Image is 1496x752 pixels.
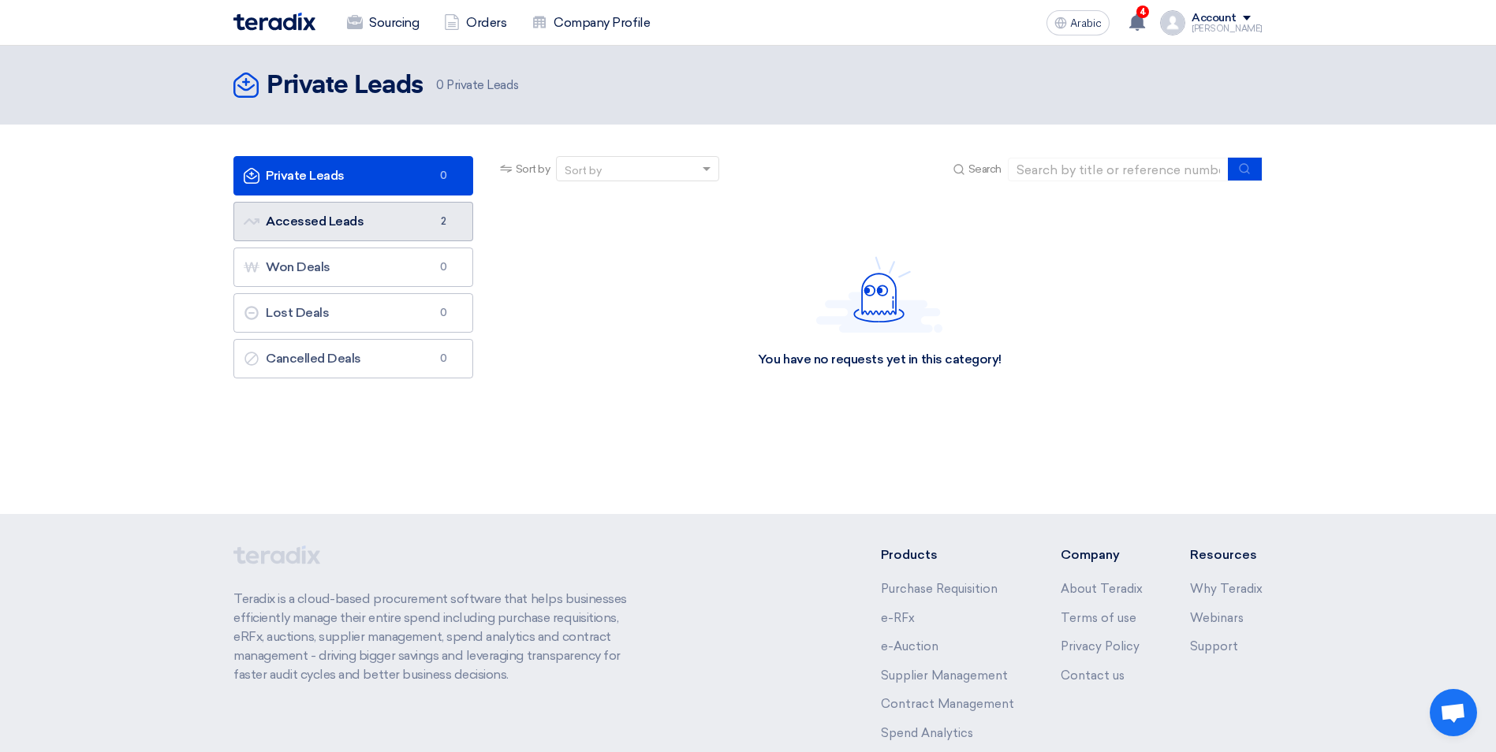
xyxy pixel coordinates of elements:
[565,162,602,179] div: Sort by
[435,214,453,229] span: 2
[758,352,1002,368] div: You have no requests yet in this category!
[881,639,938,653] a: e-Auction
[436,78,444,92] span: 0
[516,161,550,177] span: Sort by
[968,161,1002,177] span: Search
[881,668,1008,683] a: Supplier Management
[881,697,1014,711] a: Contract Management
[1192,24,1263,33] div: [PERSON_NAME]
[233,590,645,684] p: Teradix is a cloud-based procurement software that helps businesses efficiently manage their enti...
[244,168,345,183] font: Private Leads
[233,339,473,378] a: Cancelled Deals0
[1160,10,1185,35] img: profile_test.png
[435,259,453,275] span: 0
[244,214,364,229] font: Accessed Leads
[244,259,330,274] font: Won Deals
[435,305,453,321] span: 0
[881,726,973,740] a: Spend Analytics
[466,13,506,32] font: Orders
[881,545,1014,564] li: Products
[233,13,315,31] img: Teradix logo
[1430,689,1477,736] a: Open chat
[244,351,361,366] font: Cancelled Deals
[1136,6,1149,18] span: 4
[1192,12,1237,25] div: Account
[435,168,453,184] span: 0
[369,13,419,32] font: Sourcing
[431,6,519,40] a: Orders
[1061,668,1125,683] a: Contact us
[816,256,942,333] img: Hello
[1070,18,1102,29] span: Arabic
[881,611,915,625] a: e-RFx
[1008,158,1229,181] input: Search by title or reference number
[1061,582,1143,596] a: About Teradix
[1190,545,1263,564] li: Resources
[1190,582,1263,596] a: Why Teradix
[267,70,423,102] h2: Private Leads
[1190,639,1238,653] a: Support
[334,6,431,40] a: Sourcing
[233,156,473,195] a: Private Leads0
[1046,10,1110,35] button: Arabic
[1061,545,1143,564] li: Company
[554,13,650,32] font: Company Profile
[233,248,473,287] a: Won Deals0
[233,202,473,241] a: Accessed Leads2
[233,293,473,333] a: Lost Deals0
[1190,611,1244,625] a: Webinars
[881,582,998,596] a: Purchase Requisition
[1061,611,1136,625] a: Terms of use
[244,305,329,320] font: Lost Deals
[436,78,518,92] font: Private Leads
[1061,639,1140,653] a: Privacy Policy
[435,351,453,367] span: 0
